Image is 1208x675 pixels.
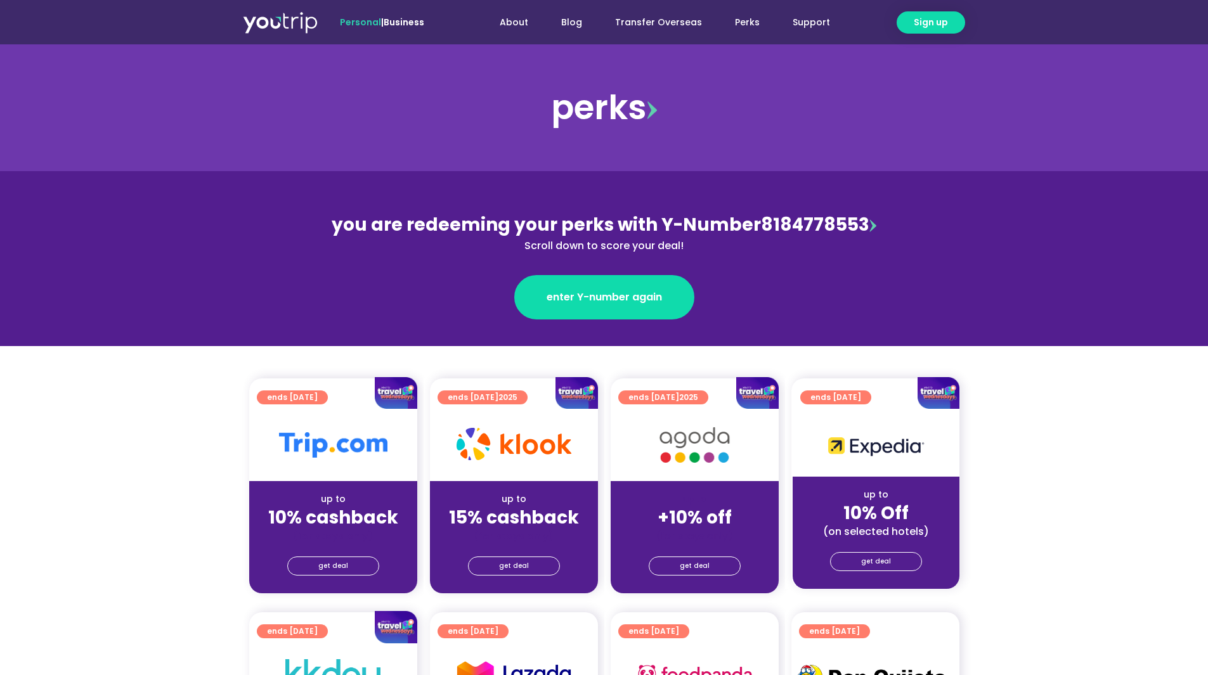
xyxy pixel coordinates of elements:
a: get deal [649,556,741,575]
span: get deal [680,557,710,575]
div: up to [803,488,949,501]
span: you are redeeming your perks with Y-Number [332,212,761,237]
div: 8184778553 [329,212,880,254]
div: Scroll down to score your deal! [329,238,880,254]
span: get deal [318,557,348,575]
strong: +10% off [658,505,732,530]
a: Business [384,16,424,29]
span: get deal [499,557,529,575]
div: up to [259,492,407,506]
a: Blog [545,11,599,34]
span: get deal [861,553,891,570]
a: ends [DATE] [618,624,689,638]
span: up to [683,492,706,505]
span: | [340,16,424,29]
strong: 15% cashback [449,505,579,530]
a: Sign up [897,11,965,34]
a: get deal [830,552,922,571]
a: Perks [718,11,776,34]
span: enter Y-number again [547,290,662,305]
span: Sign up [914,16,948,29]
a: get deal [468,556,560,575]
strong: 10% Off [843,501,909,525]
nav: Menu [458,11,847,34]
div: (for stays only) [259,529,407,543]
div: up to [440,492,588,506]
a: About [483,11,545,34]
div: (for stays only) [440,529,588,543]
a: get deal [287,556,379,575]
span: Personal [340,16,381,29]
a: Transfer Overseas [599,11,718,34]
a: ends [DATE] [799,624,870,638]
div: (for stays only) [621,529,769,543]
a: ends [DATE] [438,624,509,638]
a: enter Y-number again [514,275,694,319]
span: ends [DATE] [628,624,679,638]
a: Support [776,11,847,34]
span: ends [DATE] [809,624,860,638]
span: ends [DATE] [448,624,498,638]
div: (on selected hotels) [803,525,949,538]
strong: 10% cashback [268,505,398,530]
